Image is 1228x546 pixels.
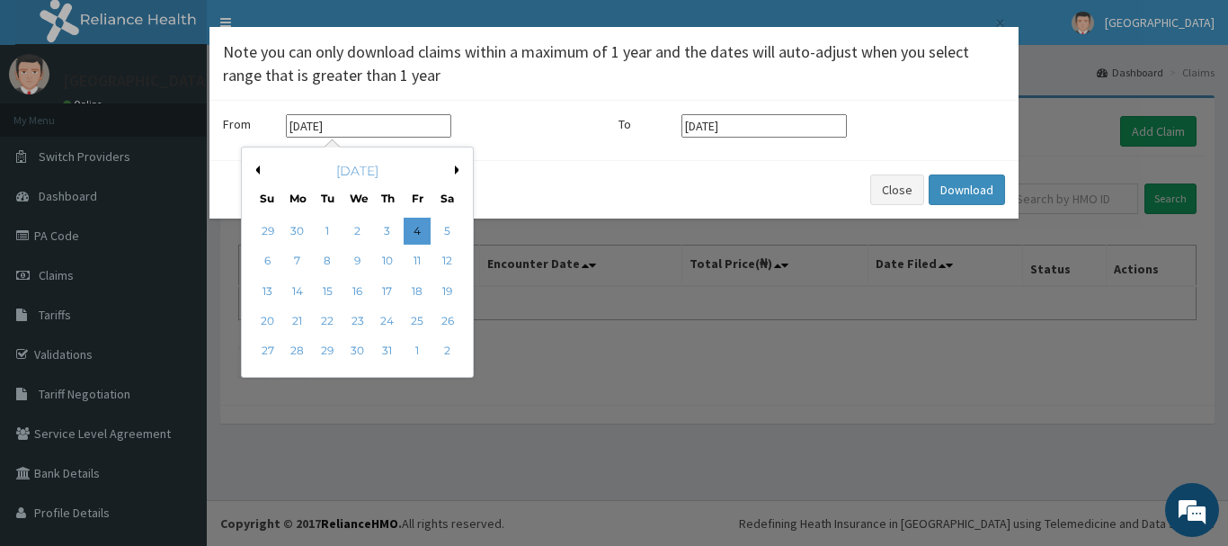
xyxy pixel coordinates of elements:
img: d_794563401_company_1708531726252_794563401 [33,90,73,135]
div: Choose Wednesday, July 23rd, 2025 [344,308,371,335]
div: Choose Friday, August 1st, 2025 [404,338,431,365]
button: Previous Month [251,166,260,175]
div: Choose Thursday, July 31st, 2025 [374,338,401,365]
div: Choose Thursday, July 17th, 2025 [374,278,401,305]
div: Choose Wednesday, July 16th, 2025 [344,278,371,305]
label: To [618,115,672,133]
div: Tu [320,191,335,206]
div: Choose Wednesday, July 30th, 2025 [344,338,371,365]
div: Choose Friday, July 25th, 2025 [404,308,431,335]
input: Select end date [681,114,847,138]
div: Su [260,191,275,206]
div: Choose Saturday, July 12th, 2025 [434,248,461,275]
div: Choose Monday, June 30th, 2025 [284,218,311,245]
div: [DATE] [249,162,466,180]
div: Chat with us now [93,101,302,124]
div: Choose Sunday, July 13th, 2025 [254,278,281,305]
button: Close [993,13,1005,32]
div: Choose Friday, July 4th, 2025 [404,218,431,245]
div: Fr [410,191,425,206]
div: Choose Thursday, July 3rd, 2025 [374,218,401,245]
div: Choose Tuesday, July 29th, 2025 [314,338,341,365]
h4: Note you can only download claims within a maximum of 1 year and the dates will auto-adjust when ... [223,40,1005,86]
div: Choose Tuesday, July 1st, 2025 [314,218,341,245]
div: Choose Thursday, July 24th, 2025 [374,308,401,335]
button: Close [870,175,924,205]
div: Choose Monday, July 7th, 2025 [284,248,311,275]
div: Sa [440,191,455,206]
div: Choose Monday, July 21st, 2025 [284,308,311,335]
div: Choose Sunday, June 29th, 2025 [254,218,281,245]
span: We're online! [104,160,248,342]
div: Choose Wednesday, July 2nd, 2025 [344,218,371,245]
div: Minimize live chat window [295,9,338,52]
span: × [995,11,1005,35]
div: Choose Friday, July 18th, 2025 [404,278,431,305]
div: Choose Wednesday, July 9th, 2025 [344,248,371,275]
button: Next Month [455,166,464,175]
div: Mo [289,191,305,206]
div: Choose Monday, July 28th, 2025 [284,338,311,365]
div: Choose Saturday, July 5th, 2025 [434,218,461,245]
div: Choose Monday, July 14th, 2025 [284,278,311,305]
div: Choose Saturday, August 2nd, 2025 [434,338,461,365]
div: Choose Sunday, July 27th, 2025 [254,338,281,365]
button: Download [929,175,1005,205]
div: Choose Thursday, July 10th, 2025 [374,248,401,275]
div: month 2025-07 [253,217,462,367]
div: Choose Tuesday, July 15th, 2025 [314,278,341,305]
textarea: Type your message and hit 'Enter' [9,359,343,422]
label: From [223,115,277,133]
div: Th [380,191,396,206]
div: Choose Sunday, July 6th, 2025 [254,248,281,275]
div: Choose Tuesday, July 22nd, 2025 [314,308,341,335]
div: Choose Sunday, July 20th, 2025 [254,308,281,335]
div: We [350,191,365,206]
div: Choose Tuesday, July 8th, 2025 [314,248,341,275]
input: Select start date [286,114,451,138]
div: Choose Saturday, July 26th, 2025 [434,308,461,335]
div: Choose Friday, July 11th, 2025 [404,248,431,275]
div: Choose Saturday, July 19th, 2025 [434,278,461,305]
